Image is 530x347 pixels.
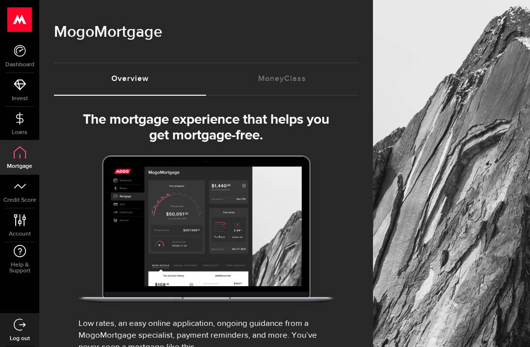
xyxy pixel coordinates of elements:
span: Mogo [54,23,94,42]
ul: Tabs Navigation [54,62,358,96]
button: Open LiveChat chat widget [8,4,37,33]
a: MoneyClass [206,63,358,95]
h3: The mortgage experience that helps you get mortgage-free. [79,112,333,143]
a: Overview [54,63,206,95]
h1: Mortgage [54,20,358,45]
